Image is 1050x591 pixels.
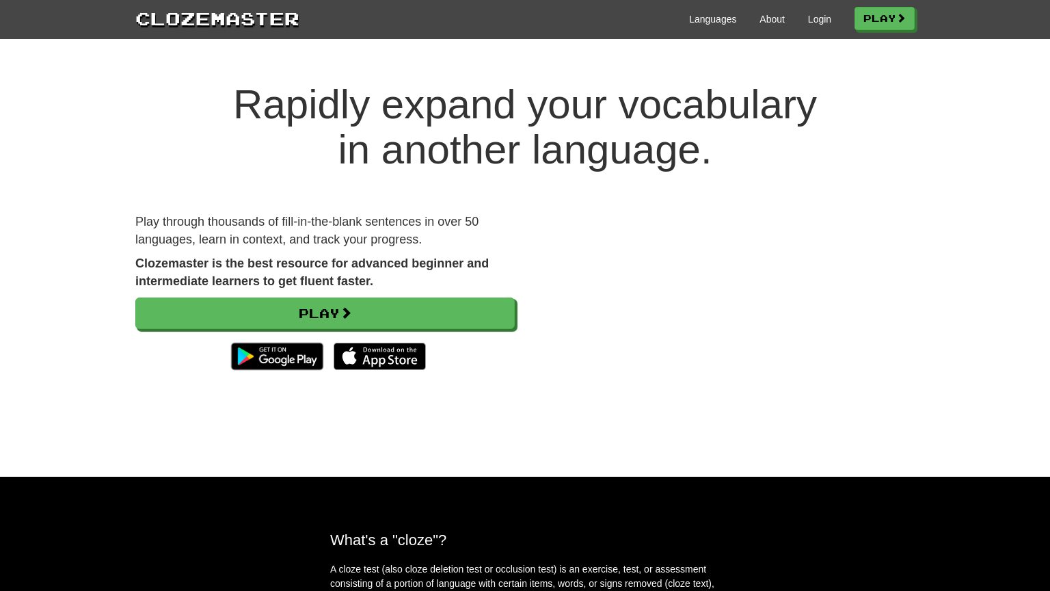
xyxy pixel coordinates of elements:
[135,5,299,31] a: Clozemaster
[334,343,426,370] img: Download_on_the_App_Store_Badge_US-UK_135x40-25178aeef6eb6b83b96f5f2d004eda3bffbb37122de64afbaef7...
[854,7,915,30] a: Play
[808,12,831,26] a: Login
[689,12,736,26] a: Languages
[759,12,785,26] a: About
[330,531,720,549] h2: What's a "cloze"?
[135,213,515,248] p: Play through thousands of fill-in-the-blank sentences in over 50 languages, learn in context, and...
[224,336,330,377] img: Get it on Google Play
[135,298,515,329] a: Play
[135,257,489,288] strong: Clozemaster is the best resource for advanced beginner and intermediate learners to get fluent fa...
